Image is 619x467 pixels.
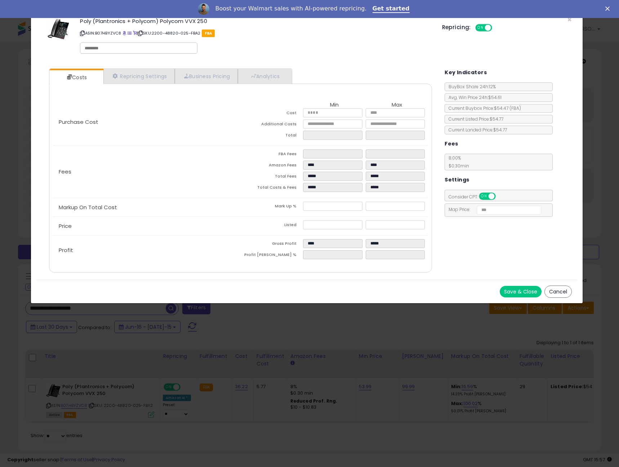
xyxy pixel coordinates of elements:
span: Current Listed Price: $54.77 [445,116,503,122]
span: Current Landed Price: $54.77 [445,127,507,133]
img: Profile image for Adrian [198,3,209,15]
span: OFF [491,25,502,31]
td: Additional Costs [241,120,303,131]
p: Markup On Total Cost [53,205,241,210]
span: Current Buybox Price: [445,105,521,111]
td: FBA Fees [241,149,303,161]
h3: Poly (Plantronics + Polycom) Polycom VVX 250 [80,18,431,24]
p: Purchase Cost [53,119,241,125]
td: Listed [241,220,303,232]
td: Cost [241,108,303,120]
p: Fees [53,169,241,175]
span: Map Price: [445,206,541,212]
a: Business Pricing [175,69,238,84]
h5: Repricing: [442,24,471,30]
td: Gross Profit [241,239,303,250]
span: OFF [495,193,506,199]
td: Total Fees [241,172,303,183]
div: Boost your Walmart sales with AI-powered repricing. [215,5,366,12]
p: ASIN: B07HBYZVC8 | SKU: 2200-48820-025-FBA2 [80,27,431,39]
p: Price [53,223,241,229]
td: Amazon Fees [241,161,303,172]
a: Analytics [238,69,291,84]
h5: Settings [445,175,469,184]
span: ( FBA ) [509,105,521,111]
span: $54.47 [494,105,521,111]
img: 417GofZOVWL._SL60_.jpg [48,18,69,40]
a: All offer listings [128,30,132,36]
td: Profit [PERSON_NAME] % [241,250,303,261]
span: Consider CPT: [445,194,505,200]
a: Get started [373,5,410,13]
span: BuyBox Share 24h: 12% [445,84,496,90]
td: Mark Up % [241,202,303,213]
span: ON [480,193,489,199]
div: Close [605,6,613,11]
span: ON [476,25,485,31]
a: Costs [49,70,103,85]
button: Cancel [544,286,572,298]
span: $0.30 min [445,163,469,169]
a: Your listing only [133,30,137,36]
a: Repricing Settings [103,69,175,84]
th: Min [303,102,366,108]
span: 8.00 % [445,155,469,169]
a: BuyBox page [123,30,126,36]
h5: Key Indicators [445,68,487,77]
td: Total [241,131,303,142]
span: Avg. Win Price 24h: $54.61 [445,94,502,100]
h5: Fees [445,139,458,148]
span: FBA [202,30,215,37]
p: Profit [53,247,241,253]
button: Save & Close [500,286,542,297]
span: × [567,14,572,25]
td: Total Costs & Fees [241,183,303,194]
th: Max [366,102,428,108]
